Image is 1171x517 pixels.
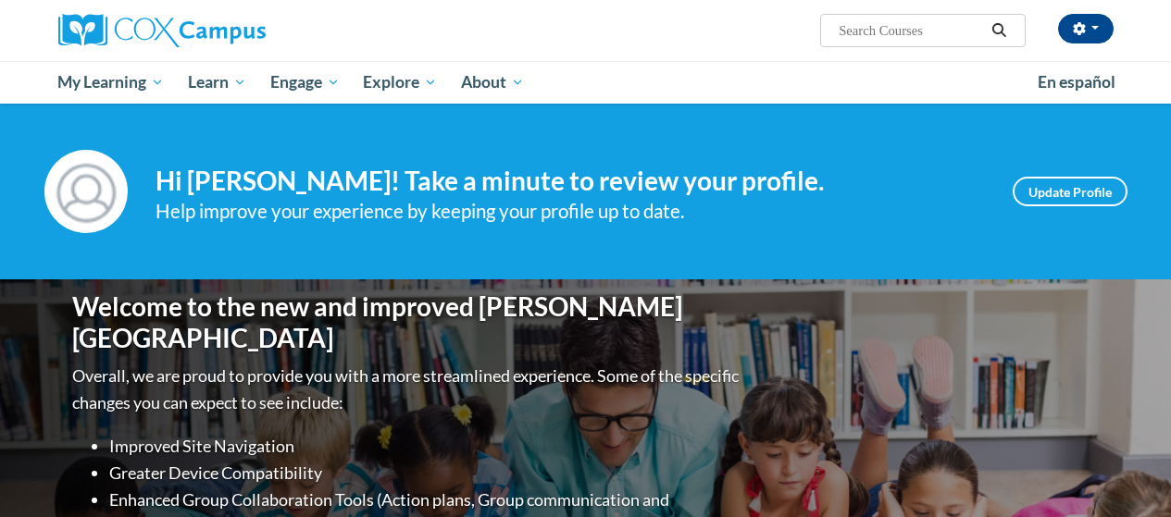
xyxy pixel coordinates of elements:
[363,71,437,93] span: Explore
[156,166,985,197] h4: Hi [PERSON_NAME]! Take a minute to review your profile.
[44,150,128,233] img: Profile Image
[351,61,449,104] a: Explore
[44,61,1127,104] div: Main menu
[58,14,266,47] img: Cox Campus
[58,14,392,47] a: Cox Campus
[176,61,258,104] a: Learn
[46,61,177,104] a: My Learning
[1013,177,1127,206] a: Update Profile
[837,19,985,42] input: Search Courses
[1058,14,1114,43] button: Account Settings
[72,363,743,416] p: Overall, we are proud to provide you with a more streamlined experience. Some of the specific cha...
[985,19,1013,42] button: Search
[109,460,743,486] li: Greater Device Compatibility
[1026,63,1127,102] a: En español
[461,71,524,93] span: About
[1038,72,1115,92] span: En español
[258,61,352,104] a: Engage
[188,71,246,93] span: Learn
[109,433,743,460] li: Improved Site Navigation
[1097,443,1156,502] iframe: Button to launch messaging window
[449,61,536,104] a: About
[156,196,985,227] div: Help improve your experience by keeping your profile up to date.
[72,291,743,353] h1: Welcome to the new and improved [PERSON_NAME][GEOGRAPHIC_DATA]
[270,71,340,93] span: Engage
[57,71,164,93] span: My Learning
